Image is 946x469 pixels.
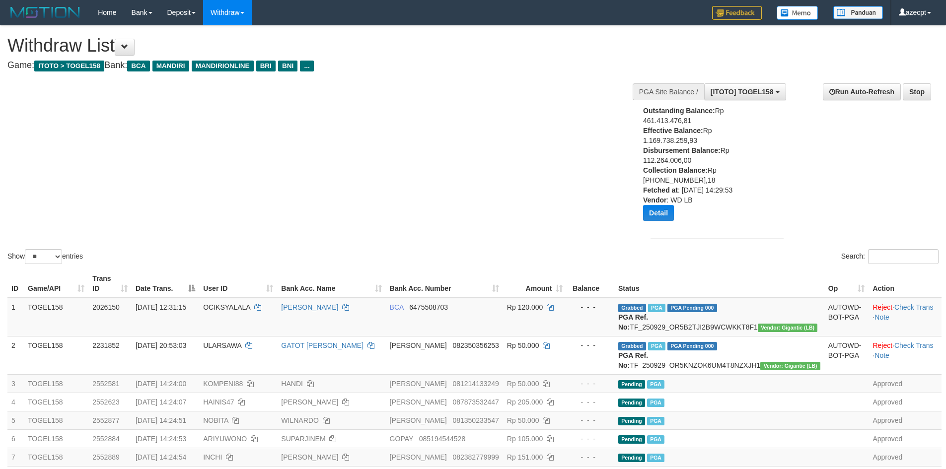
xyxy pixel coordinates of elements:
[507,453,543,461] span: Rp 151.000
[618,417,645,425] span: Pending
[277,269,385,298] th: Bank Acc. Name: activate to sort column ascending
[507,303,543,311] span: Rp 120.000
[24,336,88,374] td: TOGEL158
[647,417,664,425] span: Marked by azecs1
[507,435,543,443] span: Rp 105.000
[712,6,762,20] img: Feedback.jpg
[618,435,645,444] span: Pending
[34,61,104,71] span: ITOTO > TOGEL158
[618,342,646,350] span: Grabbed
[136,435,186,443] span: [DATE] 14:24:53
[704,83,786,100] button: [ITOTO] TOGEL158
[647,454,664,462] span: Marked by azecs1
[203,453,222,461] span: INCHI
[869,429,942,448] td: Approved
[7,249,83,264] label: Show entries
[618,351,648,369] b: PGA Ref. No:
[869,448,942,466] td: Approved
[24,448,88,466] td: TOGEL158
[92,380,120,388] span: 2552581
[571,434,610,444] div: - - -
[24,374,88,393] td: TOGEL158
[127,61,149,71] span: BCA
[614,269,824,298] th: Status
[256,61,276,71] span: BRI
[643,106,766,228] div: Rp 461.413.476,81 Rp 1.169.738.259,93 Rp 112.264.006,00 Rp [PHONE_NUMBER],18 : [DATE] 14:29:53 : ...
[643,166,708,174] b: Collection Balance:
[647,380,664,389] span: Marked by azecs1
[667,342,717,350] span: PGA Pending
[647,399,664,407] span: Marked by azecs1
[711,88,774,96] span: [ITOTO] TOGEL158
[841,249,939,264] label: Search:
[281,398,338,406] a: [PERSON_NAME]
[643,196,666,204] b: Vendor
[136,398,186,406] span: [DATE] 14:24:07
[452,398,499,406] span: Copy 087873532447 to clipboard
[24,411,88,429] td: TOGEL158
[7,374,24,393] td: 3
[409,303,448,311] span: Copy 6475508703 to clipboard
[894,341,934,349] a: Check Trans
[648,304,665,312] span: Marked by azecs1
[648,342,665,350] span: Marked by azecs1
[7,36,621,56] h1: Withdraw List
[7,61,621,70] h4: Game: Bank:
[571,340,610,350] div: - - -
[203,398,234,406] span: HAINIS47
[390,453,447,461] span: [PERSON_NAME]
[643,107,715,115] b: Outstanding Balance:
[24,429,88,448] td: TOGEL158
[868,249,939,264] input: Search:
[7,393,24,411] td: 4
[571,379,610,389] div: - - -
[278,61,297,71] span: BNI
[571,452,610,462] div: - - -
[824,269,869,298] th: Op: activate to sort column ascending
[7,298,24,336] td: 1
[452,416,499,424] span: Copy 081350233547 to clipboard
[281,416,318,424] a: WILNARDO
[419,435,465,443] span: Copy 085194544528 to clipboard
[503,269,567,298] th: Amount: activate to sort column ascending
[390,303,404,311] span: BCA
[869,269,942,298] th: Action
[824,336,869,374] td: AUTOWD-BOT-PGA
[7,411,24,429] td: 5
[7,336,24,374] td: 2
[390,398,447,406] span: [PERSON_NAME]
[136,453,186,461] span: [DATE] 14:24:54
[192,61,254,71] span: MANDIRIONLINE
[203,435,247,443] span: ARIYUWONO
[507,341,539,349] span: Rp 50.000
[618,399,645,407] span: Pending
[281,380,303,388] a: HANDI
[92,398,120,406] span: 2552623
[390,435,413,443] span: GOPAY
[618,380,645,389] span: Pending
[386,269,503,298] th: Bank Acc. Number: activate to sort column ascending
[7,269,24,298] th: ID
[92,341,120,349] span: 2231852
[869,374,942,393] td: Approved
[24,393,88,411] td: TOGEL158
[203,341,241,349] span: ULARSAWA
[760,362,820,370] span: Vendor URL: https://dashboard.q2checkout.com/secure
[390,416,447,424] span: [PERSON_NAME]
[152,61,189,71] span: MANDIRI
[618,313,648,331] b: PGA Ref. No:
[132,269,199,298] th: Date Trans.: activate to sort column descending
[136,380,186,388] span: [DATE] 14:24:00
[203,380,243,388] span: KOMPENI88
[25,249,62,264] select: Showentries
[136,341,186,349] span: [DATE] 20:53:03
[643,146,721,154] b: Disbursement Balance:
[571,397,610,407] div: - - -
[823,83,901,100] a: Run Auto-Refresh
[643,186,678,194] b: Fetched at
[833,6,883,19] img: panduan.png
[873,341,892,349] a: Reject
[618,304,646,312] span: Grabbed
[869,336,942,374] td: · ·
[777,6,818,20] img: Button%20Memo.svg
